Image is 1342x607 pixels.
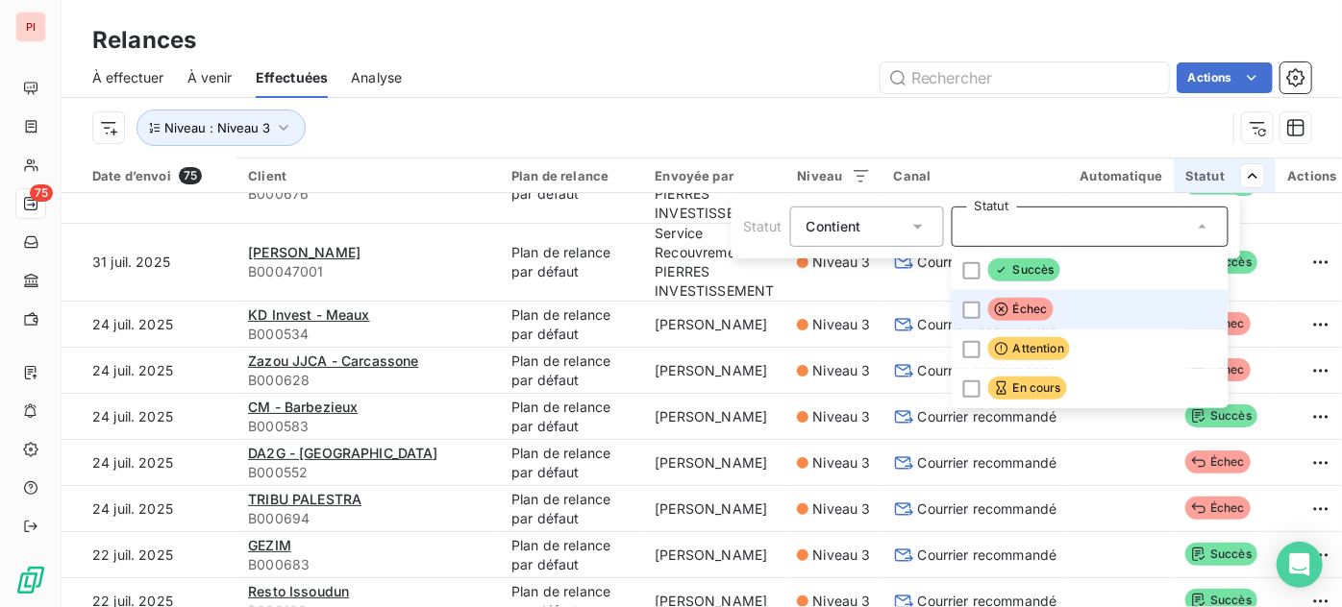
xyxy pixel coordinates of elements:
span: En cours [988,376,1067,400]
span: Contient [807,218,861,234]
span: Succès [988,258,1060,281]
span: Attention [988,337,1070,360]
span: Statut [743,218,783,234]
span: Échec [988,298,1054,321]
